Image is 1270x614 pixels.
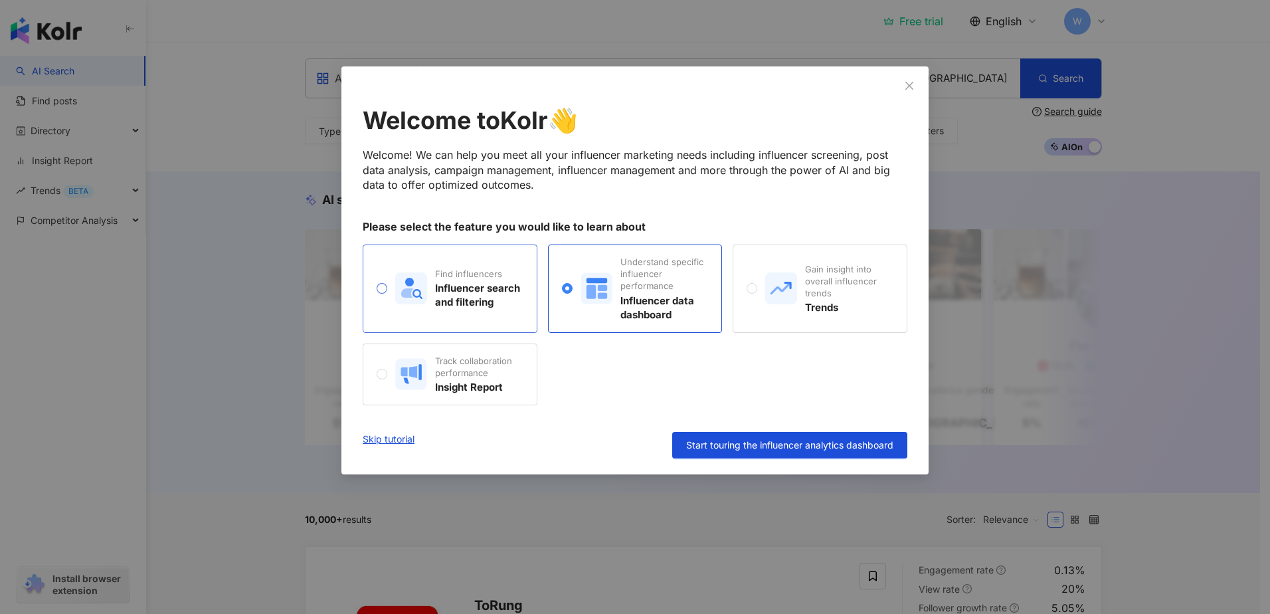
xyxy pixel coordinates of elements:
div: Understand specific influencer performance [620,256,708,292]
span: close [904,80,915,91]
div: Please select the feature you would like to learn about [363,219,907,234]
div: Insight Report [435,380,523,394]
span: Start touring the influencer analytics dashboard [686,440,893,451]
div: Influencer data dashboard [620,294,708,322]
div: Gain insight into overall influencer trends [805,263,893,300]
button: Close [896,72,923,99]
button: Start touring the influencer analytics dashboard [672,432,907,459]
div: Find influencers [435,268,523,280]
div: Trends [805,300,893,314]
div: Track collaboration performance [435,355,523,379]
div: Welcome! We can help you meet all your influencer marketing needs including influencer screening,... [363,148,907,192]
div: Welcome to Kolr 👋 [363,104,907,137]
div: Influencer search and filtering [435,281,523,309]
a: Skip tutorial [363,432,414,459]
